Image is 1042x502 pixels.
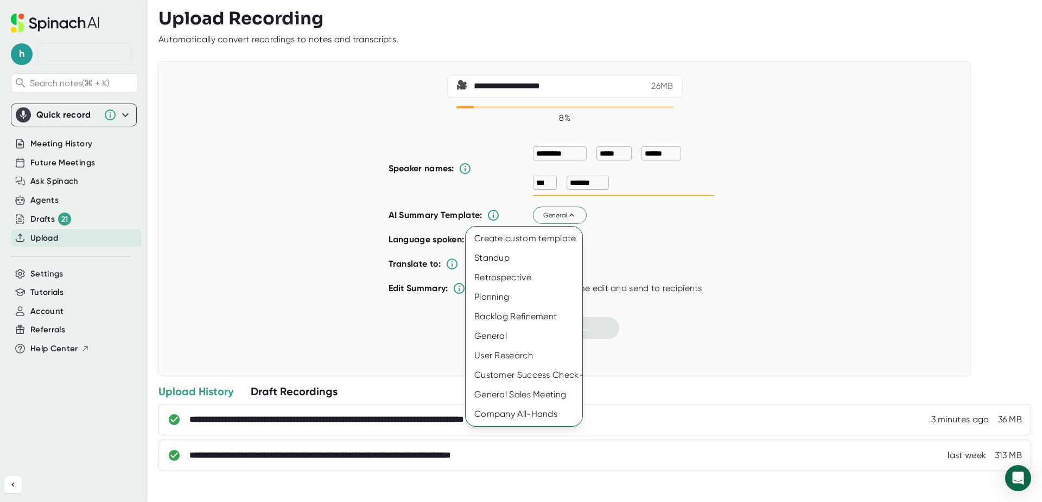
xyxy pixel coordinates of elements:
[466,229,582,248] div: Create custom template
[466,346,582,365] div: User Research
[466,307,582,326] div: Backlog Refinement
[1005,465,1031,491] div: Open Intercom Messenger
[466,326,582,346] div: General
[466,404,582,424] div: Company All-Hands
[466,385,582,404] div: General Sales Meeting
[466,268,582,287] div: Retrospective
[466,248,582,268] div: Standup
[466,287,582,307] div: Planning
[466,365,582,385] div: Customer Success Check-In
